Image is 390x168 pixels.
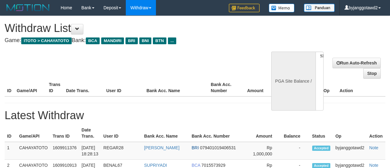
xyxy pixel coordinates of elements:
[144,79,208,96] th: Bank Acc. Name
[200,145,236,150] span: 079401019406531
[86,37,100,44] span: BCA
[17,142,50,160] td: CAHAYATOTO
[363,68,381,79] a: Stop
[248,124,281,142] th: Amount
[50,142,79,160] td: 1609911376
[101,142,141,160] td: REGAR28
[153,37,166,44] span: BTN
[50,124,79,142] th: Trans ID
[79,124,101,142] th: Date Trans.
[139,37,151,44] span: BNI
[5,109,385,122] h1: Latest Withdraw
[248,142,281,160] td: Rp 1,000,000
[281,124,310,142] th: Balance
[5,22,254,34] h1: Withdraw List
[337,79,385,96] th: Action
[332,58,381,68] a: Run Auto-Refresh
[125,37,137,44] span: BRI
[192,145,199,150] span: BRI
[369,145,379,150] a: Note
[5,124,17,142] th: ID
[46,79,64,96] th: Trans ID
[104,79,144,96] th: User ID
[168,37,176,44] span: ...
[312,146,331,151] span: Accepted
[5,142,17,160] td: 1
[367,124,385,142] th: Action
[333,142,367,160] td: byjanggotawd2
[269,4,295,12] img: Button%20Memo.svg
[14,79,46,96] th: Game/API
[310,124,333,142] th: Status
[64,79,104,96] th: Date Trans.
[201,163,225,168] span: 7015573929
[189,124,248,142] th: Bank Acc. Number
[208,79,241,96] th: Bank Acc. Number
[241,79,273,96] th: Amount
[79,142,101,160] td: [DATE] 18:28:13
[333,124,367,142] th: Op
[21,37,72,44] span: ITOTO > CAHAYATOTO
[5,3,51,12] img: MOTION_logo.png
[229,4,260,12] img: Feedback.jpg
[17,124,50,142] th: Game/API
[304,4,335,12] img: panduan.png
[5,79,14,96] th: ID
[101,37,124,44] span: MANDIRI
[144,145,180,150] a: [PERSON_NAME]
[192,163,200,168] span: BCA
[101,124,141,142] th: User ID
[281,142,310,160] td: -
[369,163,379,168] a: Note
[321,79,337,96] th: Op
[144,163,167,168] a: SUPRIYADI
[5,37,254,44] h4: Game: Bank:
[271,52,316,111] div: PGA Site Balance /
[142,124,189,142] th: Bank Acc. Name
